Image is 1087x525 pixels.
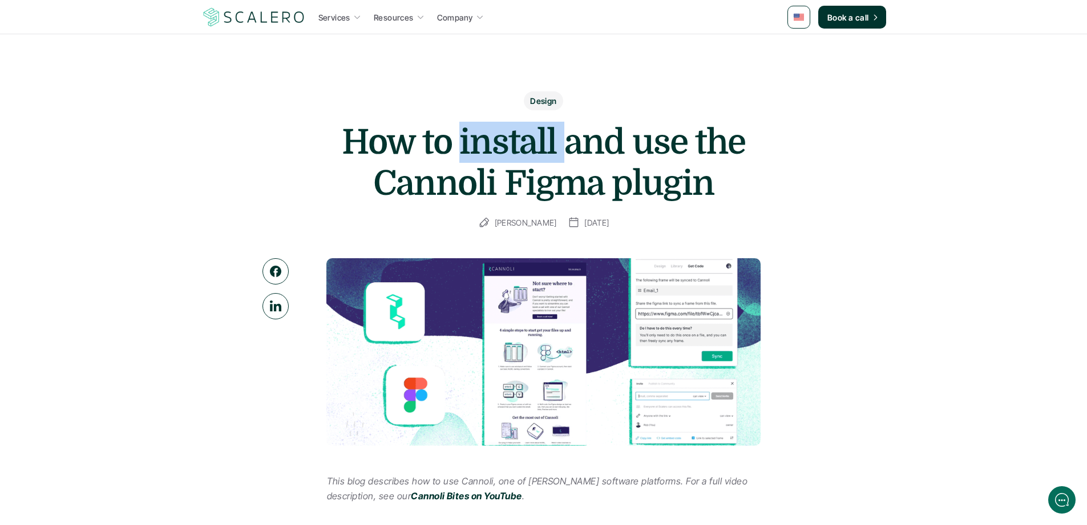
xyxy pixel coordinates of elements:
em: This blog describes how to use Cannoli, one of [PERSON_NAME] software platforms. For a full video... [327,475,750,502]
p: Resources [374,11,414,23]
em: . [522,490,524,502]
h1: How to install and use the Cannoli Figma plugin [316,122,772,204]
p: [PERSON_NAME] [495,215,557,230]
a: Cannoli Bites on YouTube [411,490,522,502]
h1: Hi! Welcome to Scalero. [17,55,211,74]
span: We run on Gist [95,399,144,407]
button: New conversation [18,151,211,174]
h2: Let us know if we can help with lifecycle marketing. [17,76,211,131]
p: Company [437,11,473,23]
a: Book a call [818,6,886,29]
img: Scalero company logo [201,6,306,28]
p: Book a call [827,11,869,23]
p: [DATE] [584,215,609,230]
iframe: gist-messenger-bubble-iframe [1048,486,1076,514]
a: Scalero company logo [201,7,306,27]
span: New conversation [74,158,137,167]
p: Services [318,11,350,23]
p: Design [530,95,557,107]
